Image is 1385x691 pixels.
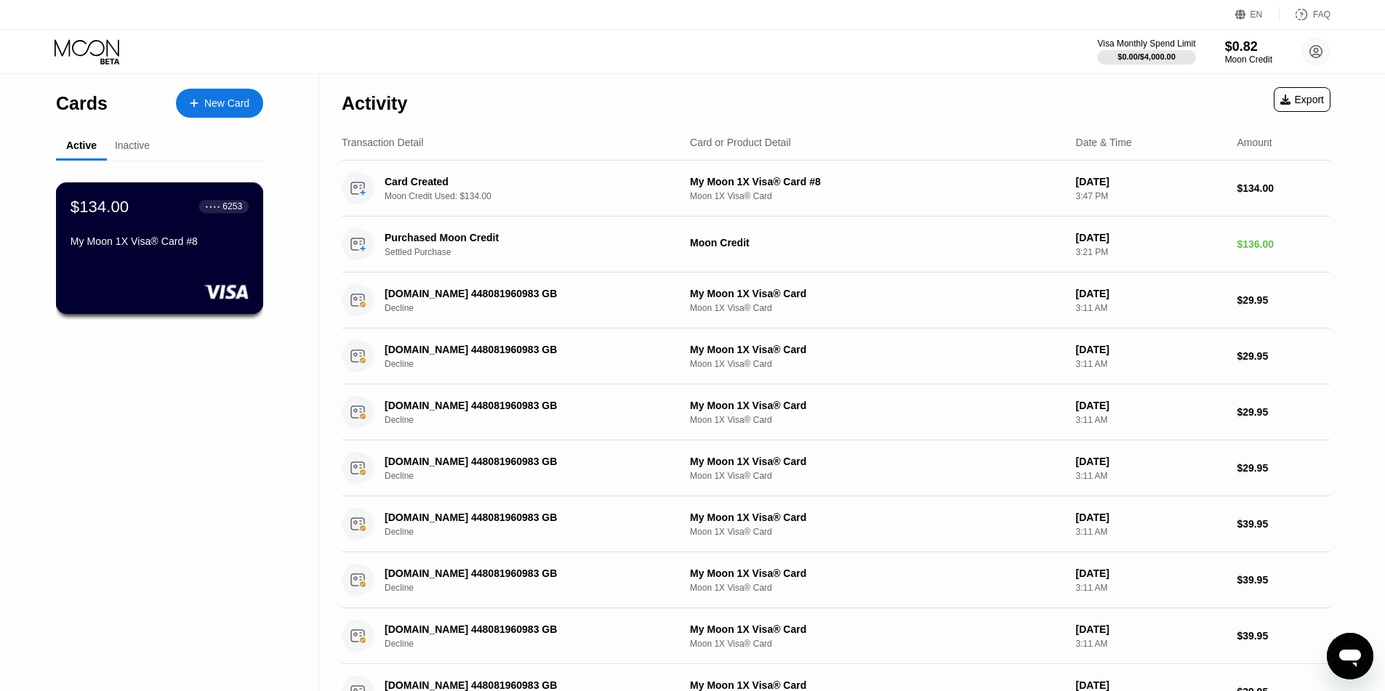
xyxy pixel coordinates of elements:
div: My Moon 1X Visa® Card [690,679,1064,691]
div: My Moon 1X Visa® Card [690,623,1064,635]
div: Visa Monthly Spend Limit$0.00/$4,000.00 [1097,39,1195,65]
div: $134.00 [1237,182,1330,194]
div: [DATE] [1076,623,1226,635]
div: 3:11 AM [1076,471,1226,481]
div: Date & Time [1076,137,1132,148]
div: Moon 1X Visa® Card [690,639,1064,649]
div: Inactive [115,140,150,151]
div: 3:11 AM [1076,303,1226,313]
div: Export [1280,94,1324,105]
div: My Moon 1X Visa® Card [690,288,1064,299]
div: 6253 [222,201,242,211]
div: Moon 1X Visa® Card [690,471,1064,481]
div: [DATE] [1076,512,1226,523]
div: 3:11 AM [1076,415,1226,425]
div: Moon 1X Visa® Card [690,303,1064,313]
iframe: Button to launch messaging window [1327,633,1373,679]
div: [DOMAIN_NAME] 448081960983 GB [385,567,667,579]
div: New Card [204,97,249,110]
div: $134.00 [71,197,129,216]
div: 3:21 PM [1076,247,1226,257]
div: Moon 1X Visa® Card [690,359,1064,369]
div: Amount [1237,137,1272,148]
div: $39.95 [1237,518,1330,530]
div: $0.82 [1225,39,1272,54]
div: Settled Purchase [385,247,688,257]
div: [DATE] [1076,176,1226,187]
div: Moon Credit [1225,54,1272,65]
div: Moon 1X Visa® Card [690,191,1064,201]
div: [DOMAIN_NAME] 448081960983 GBDeclineMy Moon 1X Visa® CardMoon 1X Visa® Card[DATE]3:11 AM$39.95 [342,552,1330,608]
div: Decline [385,639,688,649]
div: Moon 1X Visa® Card [690,415,1064,425]
div: My Moon 1X Visa® Card [690,512,1064,523]
div: New Card [176,89,263,118]
div: 3:11 AM [1076,583,1226,593]
div: [DOMAIN_NAME] 448081960983 GBDeclineMy Moon 1X Visa® CardMoon 1X Visa® Card[DATE]3:11 AM$39.95 [342,608,1330,664]
div: EN [1235,7,1280,22]
div: 3:11 AM [1076,359,1226,369]
div: [DOMAIN_NAME] 448081960983 GBDeclineMy Moon 1X Visa® CardMoon 1X Visa® Card[DATE]3:11 AM$29.95 [342,328,1330,384]
div: $29.95 [1237,406,1330,418]
div: [DATE] [1076,232,1226,243]
div: 3:11 AM [1076,527,1226,537]
div: Decline [385,471,688,481]
div: [DOMAIN_NAME] 448081960983 GBDeclineMy Moon 1X Visa® CardMoon 1X Visa® Card[DATE]3:11 AM$29.95 [342,272,1330,328]
div: Active [66,140,97,151]
div: [DATE] [1076,344,1226,355]
div: Decline [385,527,688,537]
div: Card Created [385,176,667,187]
div: [DOMAIN_NAME] 448081960983 GB [385,344,667,355]
div: 3:47 PM [1076,191,1226,201]
div: My Moon 1X Visa® Card [690,567,1064,579]
div: Decline [385,583,688,593]
div: $29.95 [1237,462,1330,474]
div: Card CreatedMoon Credit Used: $134.00My Moon 1X Visa® Card #8Moon 1X Visa® Card[DATE]3:47 PM$134.00 [342,161,1330,217]
div: [DOMAIN_NAME] 448081960983 GB [385,288,667,299]
div: Cards [56,93,108,114]
div: My Moon 1X Visa® Card [690,400,1064,411]
div: Decline [385,359,688,369]
div: [DATE] [1076,288,1226,299]
div: [DATE] [1076,567,1226,579]
div: $0.00 / $4,000.00 [1117,52,1176,61]
div: [DATE] [1076,456,1226,467]
div: $39.95 [1237,630,1330,642]
div: [DOMAIN_NAME] 448081960983 GBDeclineMy Moon 1X Visa® CardMoon 1X Visa® Card[DATE]3:11 AM$29.95 [342,384,1330,440]
div: FAQ [1313,9,1330,20]
div: $134.00● ● ● ●6253My Moon 1X Visa® Card #8 [57,183,262,313]
div: [DOMAIN_NAME] 448081960983 GB [385,623,667,635]
div: EN [1250,9,1263,20]
div: ● ● ● ● [206,204,220,209]
div: [DOMAIN_NAME] 448081960983 GB [385,400,667,411]
div: My Moon 1X Visa® Card #8 [690,176,1064,187]
div: Decline [385,303,688,313]
div: Transaction Detail [342,137,423,148]
div: [DOMAIN_NAME] 448081960983 GB [385,456,667,467]
div: My Moon 1X Visa® Card #8 [71,235,249,247]
div: Export [1274,87,1330,112]
div: $29.95 [1237,350,1330,362]
div: Purchased Moon CreditSettled PurchaseMoon Credit[DATE]3:21 PM$136.00 [342,217,1330,272]
div: FAQ [1280,7,1330,22]
div: Activity [342,93,407,114]
div: [DOMAIN_NAME] 448081960983 GB [385,512,667,523]
div: Moon 1X Visa® Card [690,527,1064,537]
div: Moon 1X Visa® Card [690,583,1064,593]
div: Purchased Moon Credit [385,232,667,243]
div: $136.00 [1237,238,1330,250]
div: 3:11 AM [1076,639,1226,649]
div: [DOMAIN_NAME] 448081960983 GBDeclineMy Moon 1X Visa® CardMoon 1X Visa® Card[DATE]3:11 AM$29.95 [342,440,1330,496]
div: [DATE] [1076,679,1226,691]
div: Moon Credit [690,237,1064,248]
div: Moon Credit Used: $134.00 [385,191,688,201]
div: My Moon 1X Visa® Card [690,456,1064,467]
div: $0.82Moon Credit [1225,39,1272,65]
div: Decline [385,415,688,425]
div: [DOMAIN_NAME] 448081960983 GBDeclineMy Moon 1X Visa® CardMoon 1X Visa® Card[DATE]3:11 AM$39.95 [342,496,1330,552]
div: [DOMAIN_NAME] 448081960983 GB [385,679,667,691]
div: $29.95 [1237,294,1330,306]
div: $39.95 [1237,574,1330,586]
